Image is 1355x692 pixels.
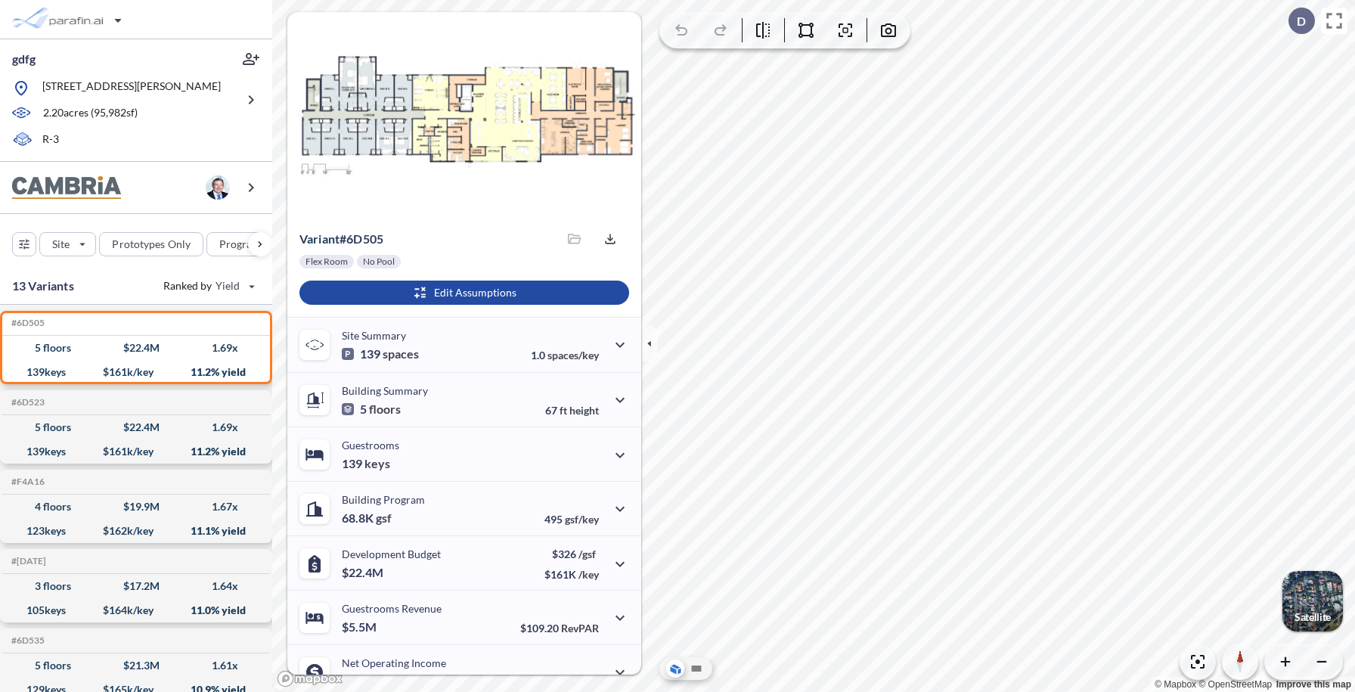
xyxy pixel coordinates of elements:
button: Program [206,232,288,256]
span: /key [578,568,599,581]
span: gsf/key [565,513,599,526]
p: Guestrooms [342,439,399,452]
p: $5.5M [342,619,379,635]
img: Switcher Image [1282,571,1343,631]
p: $109.20 [520,622,599,635]
a: Mapbox [1155,679,1196,690]
p: D [1297,14,1306,28]
p: Guestrooms Revenue [342,602,442,615]
p: Edit Assumptions [434,285,516,300]
span: Variant [299,231,340,246]
p: 13 Variants [12,277,74,295]
span: floors [369,402,401,417]
p: $161K [544,568,599,581]
p: 67 [545,404,599,417]
p: Site [52,237,70,252]
p: Satellite [1295,611,1331,623]
button: Aerial View [666,659,684,678]
img: user logo [206,175,230,200]
p: 1.0 [531,349,599,362]
p: Development Budget [342,548,441,560]
span: height [569,404,599,417]
p: 139 [342,346,419,362]
p: # 6d505 [299,231,383,247]
span: RevPAR [561,622,599,635]
h5: Click to copy the code [8,556,46,566]
p: [STREET_ADDRESS][PERSON_NAME] [42,79,221,98]
span: spaces/key [547,349,599,362]
button: Site [39,232,96,256]
a: Improve this map [1276,679,1351,690]
span: Yield [215,278,240,293]
h5: Click to copy the code [8,476,45,487]
span: keys [364,456,390,471]
span: gsf [376,510,392,526]
p: 495 [544,513,599,526]
p: Building Summary [342,384,428,397]
p: $2.5M [342,674,379,689]
span: /gsf [578,548,596,560]
p: $22.4M [342,565,386,580]
button: Prototypes Only [99,232,203,256]
p: 5 [342,402,401,417]
h5: Click to copy the code [8,397,45,408]
p: gdfg [12,51,36,67]
p: Site Summary [342,329,406,342]
button: Switcher ImageSatellite [1282,571,1343,631]
h5: Click to copy the code [8,635,45,646]
p: 139 [342,456,390,471]
p: Prototypes Only [112,237,191,252]
p: 68.8K [342,510,392,526]
span: ft [560,404,567,417]
p: Building Program [342,493,425,506]
p: No Pool [363,256,395,268]
span: spaces [383,346,419,362]
p: R-3 [42,132,59,149]
p: Net Operating Income [342,656,446,669]
button: Edit Assumptions [299,281,629,305]
img: BrandImage [12,176,121,200]
h5: Click to copy the code [8,318,45,328]
a: OpenStreetMap [1198,679,1272,690]
button: Site Plan [687,659,705,678]
button: Ranked by Yield [151,274,265,298]
a: Mapbox homepage [277,670,343,687]
p: Program [219,237,262,252]
p: $326 [544,548,599,560]
p: 2.20 acres ( 95,982 sf) [43,105,138,122]
p: Flex Room [305,256,348,268]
